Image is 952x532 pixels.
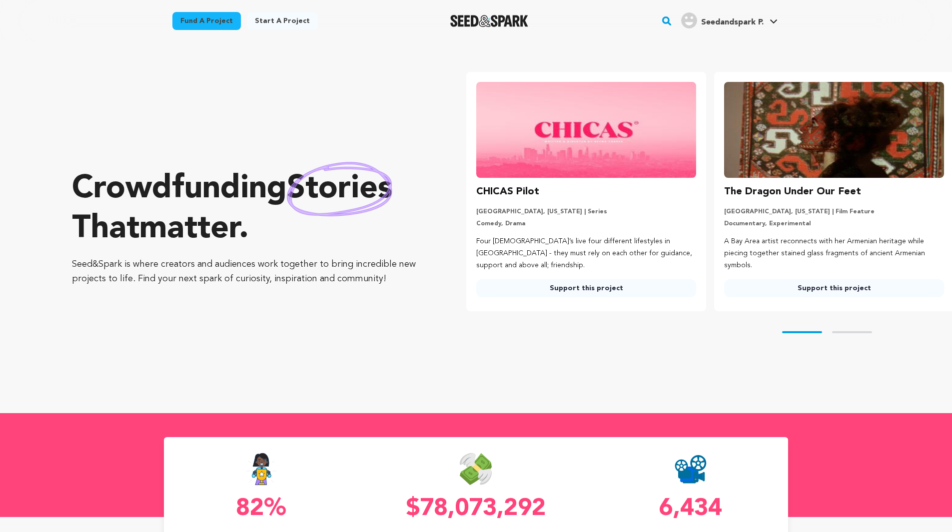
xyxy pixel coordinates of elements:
[450,15,529,27] a: Seed&Spark Homepage
[476,279,696,297] a: Support this project
[724,220,944,228] p: Documentary, Experimental
[681,12,764,28] div: Seedandspark P.'s Profile
[679,10,780,28] a: Seedandspark P.'s Profile
[679,10,780,31] span: Seedandspark P.'s Profile
[450,15,529,27] img: Seed&Spark Logo Dark Mode
[476,82,696,178] img: CHICAS Pilot image
[476,236,696,271] p: Four [DEMOGRAPHIC_DATA]’s live four different lifestyles in [GEOGRAPHIC_DATA] - they must rely on...
[246,453,277,485] img: Seed&Spark Success Rate Icon
[164,497,359,521] p: 82%
[701,18,764,26] span: Seedandspark P.
[476,208,696,216] p: [GEOGRAPHIC_DATA], [US_STATE] | Series
[172,12,241,30] a: Fund a project
[72,257,426,286] p: Seed&Spark is where creators and audiences work together to bring incredible new projects to life...
[724,236,944,271] p: A Bay Area artist reconnects with her Armenian heritage while piecing together stained glass frag...
[72,169,426,249] p: Crowdfunding that .
[681,12,697,28] img: user.png
[476,220,696,228] p: Comedy, Drama
[724,208,944,216] p: [GEOGRAPHIC_DATA], [US_STATE] | Film Feature
[287,162,392,216] img: hand sketched image
[724,279,944,297] a: Support this project
[460,453,492,485] img: Seed&Spark Money Raised Icon
[247,12,318,30] a: Start a project
[724,82,944,178] img: The Dragon Under Our Feet image
[476,184,539,200] h3: CHICAS Pilot
[139,213,239,245] span: matter
[593,497,788,521] p: 6,434
[675,453,707,485] img: Seed&Spark Projects Created Icon
[379,497,574,521] p: $78,073,292
[724,184,861,200] h3: The Dragon Under Our Feet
